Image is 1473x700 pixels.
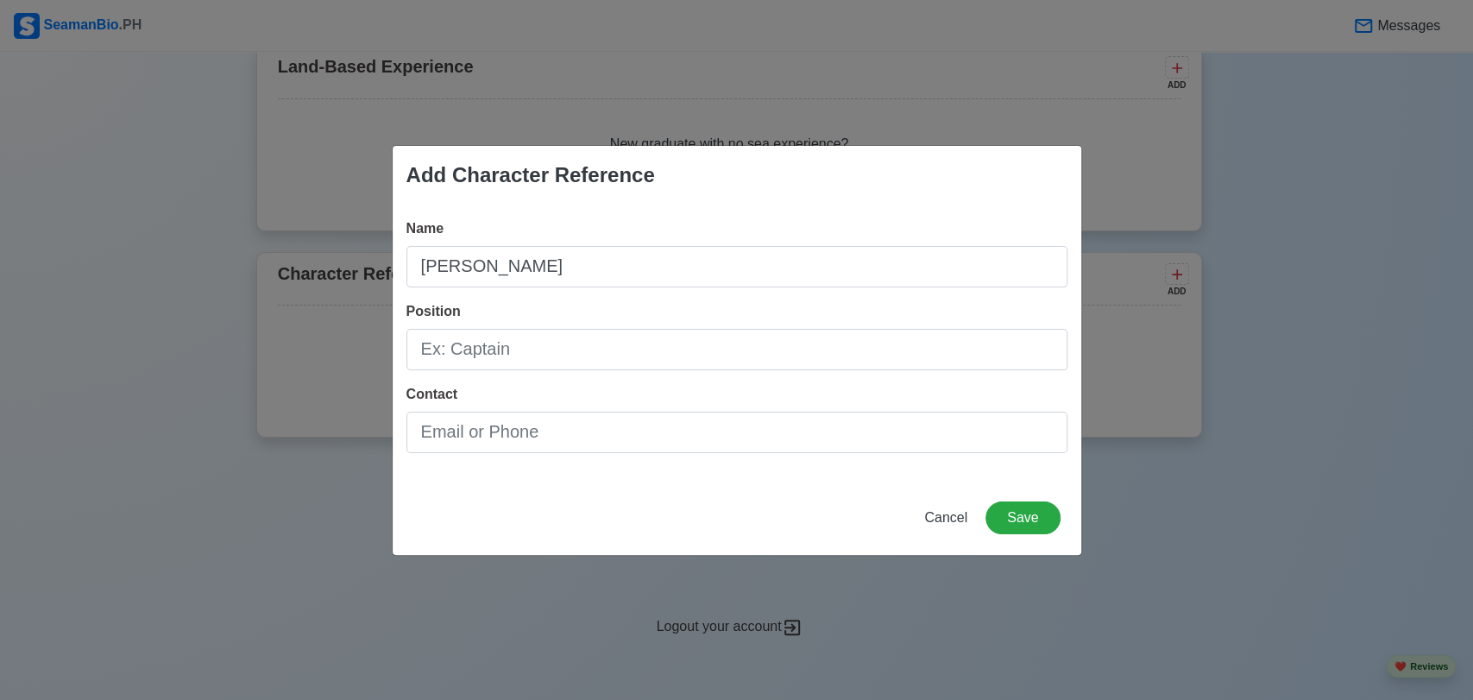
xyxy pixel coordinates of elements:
[406,304,461,318] span: Position
[406,412,1067,453] input: Email or Phone
[985,501,1060,534] button: Save
[406,329,1067,370] input: Ex: Captain
[406,160,655,191] div: Add Character Reference
[406,246,1067,287] input: Type name here...
[913,501,979,534] button: Cancel
[406,221,444,236] span: Name
[924,510,967,525] span: Cancel
[406,387,458,401] span: Contact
